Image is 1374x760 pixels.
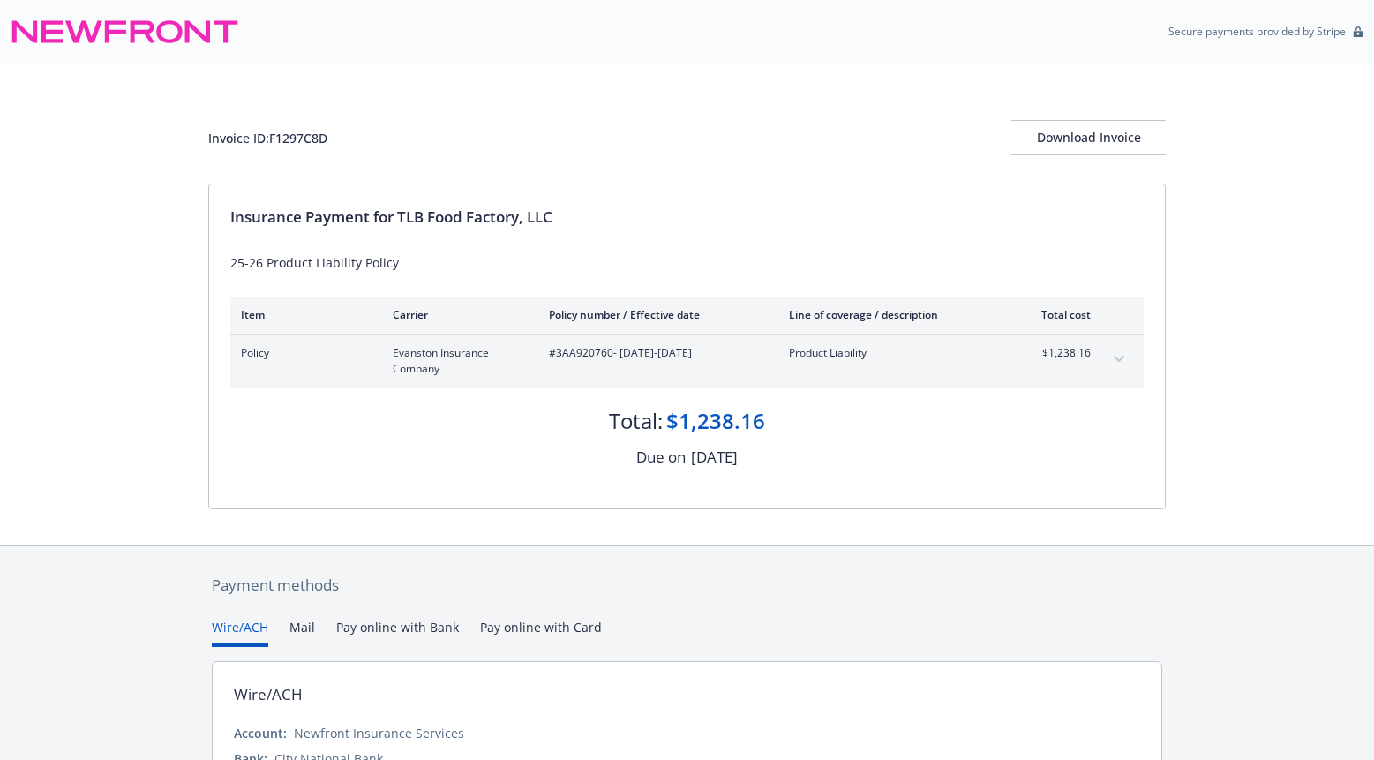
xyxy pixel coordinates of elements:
button: Wire/ACH [212,618,268,647]
span: Evanston Insurance Company [393,345,521,377]
div: Payment methods [212,574,1162,597]
div: Account: [234,724,287,742]
div: PolicyEvanston Insurance Company#3AA920760- [DATE]-[DATE]Product Liability$1,238.16expand content [230,335,1144,388]
div: Download Invoice [1011,121,1166,154]
button: expand content [1105,345,1133,373]
span: $1,238.16 [1025,345,1091,361]
div: Invoice ID: F1297C8D [208,129,327,147]
div: Total: [609,406,663,436]
span: #3AA920760 - [DATE]-[DATE] [549,345,761,361]
div: 25-26 Product Liability Policy [230,253,1144,272]
div: Newfront Insurance Services [294,724,464,742]
p: Secure payments provided by Stripe [1168,24,1346,39]
span: Product Liability [789,345,996,361]
div: Due on [636,446,686,469]
div: Insurance Payment for TLB Food Factory, LLC [230,206,1144,229]
button: Mail [289,618,315,647]
button: Pay online with Card [480,618,602,647]
div: $1,238.16 [666,406,765,436]
div: Item [241,307,364,322]
div: Line of coverage / description [789,307,996,322]
div: Policy number / Effective date [549,307,761,322]
div: [DATE] [691,446,738,469]
div: Wire/ACH [234,683,303,706]
div: Carrier [393,307,521,322]
span: Policy [241,345,364,361]
button: Pay online with Bank [336,618,459,647]
button: Download Invoice [1011,120,1166,155]
div: Total cost [1025,307,1091,322]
